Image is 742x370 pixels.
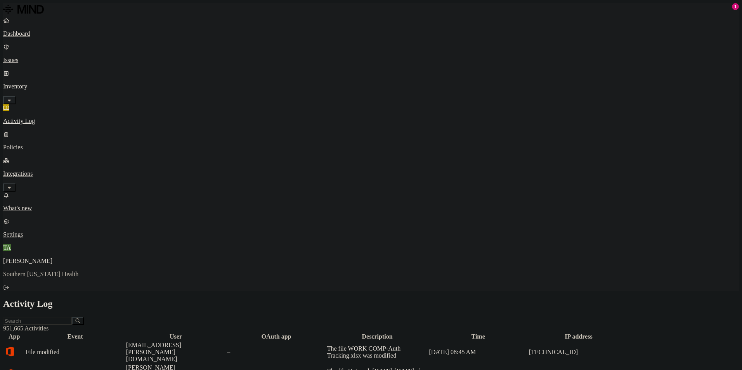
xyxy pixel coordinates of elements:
a: What's new [3,192,739,212]
div: IP address [529,333,628,340]
img: office-365.svg [4,346,15,357]
img: MIND [3,3,44,16]
p: Inventory [3,83,739,90]
a: Dashboard [3,17,739,37]
div: Event [26,333,124,340]
div: [TECHNICAL_ID] [529,349,628,356]
input: Search [3,317,72,325]
div: File modified [26,349,124,356]
p: Activity Log [3,118,739,124]
a: Integrations [3,157,739,190]
h2: Activity Log [3,299,739,309]
span: – [227,349,230,355]
p: Dashboard [3,30,739,37]
a: Activity Log [3,104,739,124]
div: Description [327,333,428,340]
span: TA [3,244,11,251]
p: Integrations [3,170,739,177]
span: [EMAIL_ADDRESS][PERSON_NAME][DOMAIN_NAME] [126,342,181,362]
div: App [4,333,24,340]
div: 1 [732,3,739,10]
span: 951,665 Activities [3,325,49,332]
p: Policies [3,144,739,151]
p: Issues [3,57,739,64]
p: Settings [3,231,739,238]
p: What's new [3,205,739,212]
a: Settings [3,218,739,238]
span: [DATE] 08:45 AM [429,349,476,355]
div: OAuth app [227,333,325,340]
a: Policies [3,131,739,151]
a: Issues [3,43,739,64]
div: User [126,333,226,340]
p: Southern [US_STATE] Health [3,271,739,278]
a: MIND [3,3,739,17]
div: Time [429,333,527,340]
div: The file WORK COMP-Auth Tracking.xlsx was modified [327,345,428,359]
a: Inventory [3,70,739,103]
